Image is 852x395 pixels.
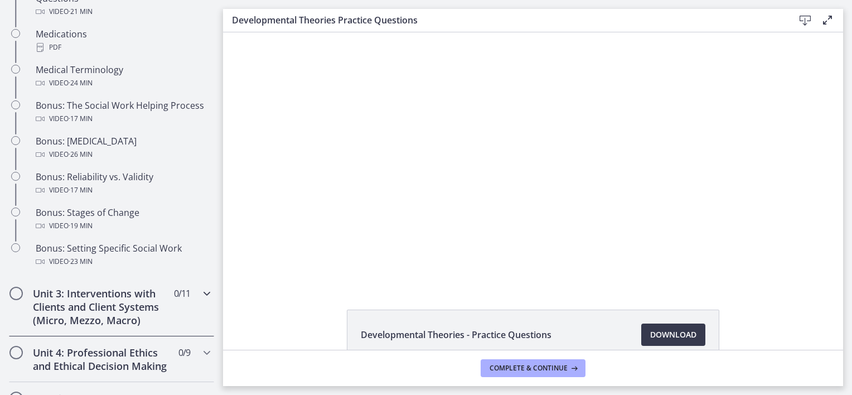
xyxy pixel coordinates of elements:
div: Medical Terminology [36,63,210,90]
div: Medications [36,27,210,54]
div: Video [36,184,210,197]
h2: Unit 3: Interventions with Clients and Client Systems (Micro, Mezzo, Macro) [33,287,169,327]
div: Bonus: Reliability vs. Validity [36,170,210,197]
span: · 21 min [69,5,93,18]
span: 0 / 11 [174,287,190,300]
div: Video [36,255,210,268]
a: Download [641,324,705,346]
span: · 17 min [69,112,93,126]
span: Complete & continue [490,364,568,373]
div: Video [36,219,210,233]
div: Video [36,76,210,90]
iframe: Video Lesson [223,32,843,284]
h3: Developmental Theories Practice Questions [232,13,776,27]
span: · 26 min [69,148,93,161]
div: Bonus: [MEDICAL_DATA] [36,134,210,161]
div: Video [36,5,210,18]
div: Video [36,148,210,161]
span: · 19 min [69,219,93,233]
button: Complete & continue [481,359,585,377]
span: 0 / 9 [178,346,190,359]
span: · 23 min [69,255,93,268]
span: Download [650,328,696,341]
div: Bonus: Setting Specific Social Work [36,242,210,268]
div: Bonus: The Social Work Helping Process [36,99,210,126]
span: · 24 min [69,76,93,90]
div: PDF [36,41,210,54]
div: Bonus: Stages of Change [36,206,210,233]
span: · 17 min [69,184,93,197]
span: Developmental Theories - Practice Questions [361,328,551,341]
div: Video [36,112,210,126]
h2: Unit 4: Professional Ethics and Ethical Decision Making [33,346,169,373]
